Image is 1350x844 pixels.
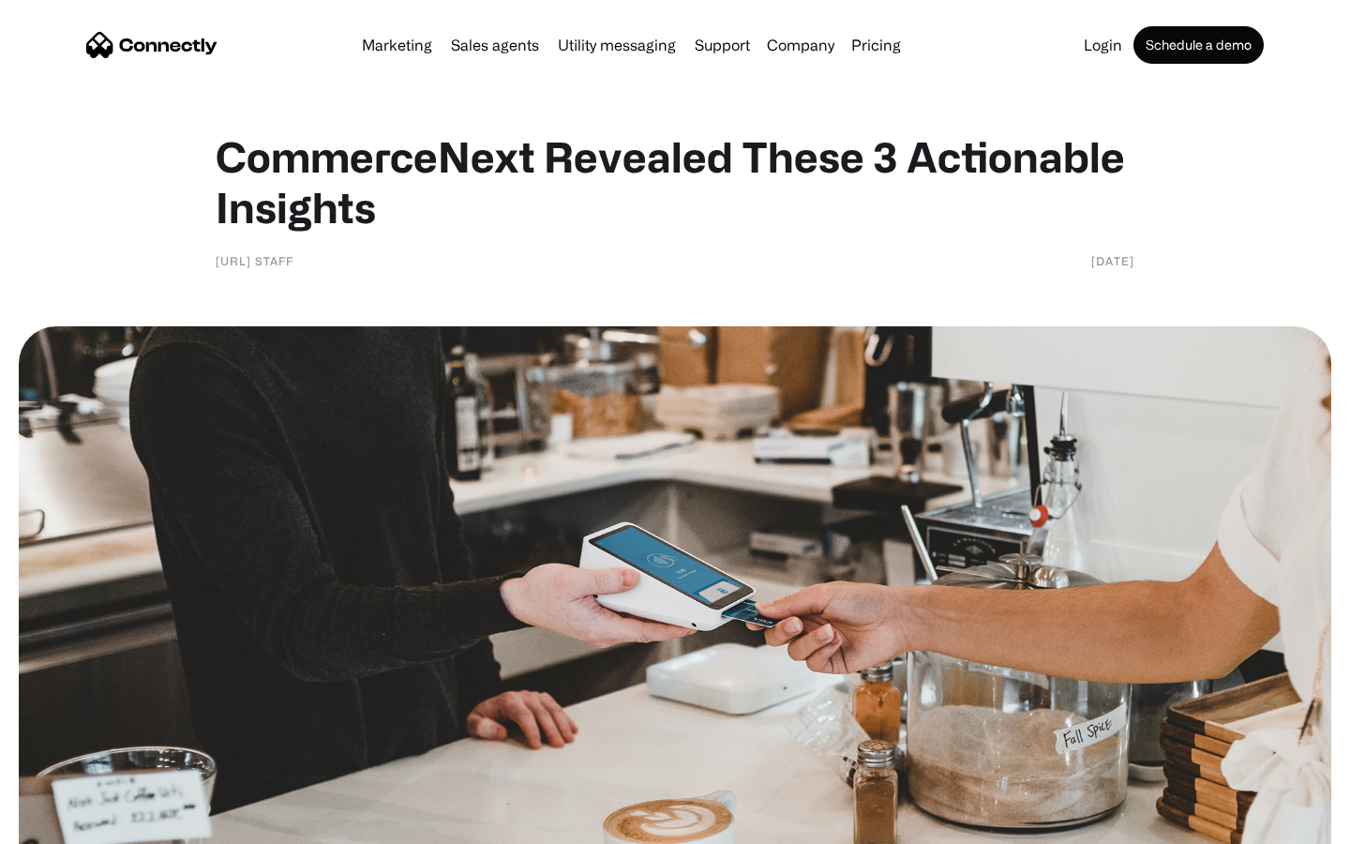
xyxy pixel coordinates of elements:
[1133,26,1264,64] a: Schedule a demo
[19,811,112,837] aside: Language selected: English
[761,32,840,58] div: Company
[37,811,112,837] ul: Language list
[86,31,217,59] a: home
[844,38,908,53] a: Pricing
[216,251,293,270] div: [URL] Staff
[1091,251,1134,270] div: [DATE]
[687,38,757,53] a: Support
[767,32,834,58] div: Company
[550,38,683,53] a: Utility messaging
[443,38,547,53] a: Sales agents
[1076,38,1130,53] a: Login
[354,38,440,53] a: Marketing
[216,131,1134,233] h1: CommerceNext Revealed These 3 Actionable Insights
